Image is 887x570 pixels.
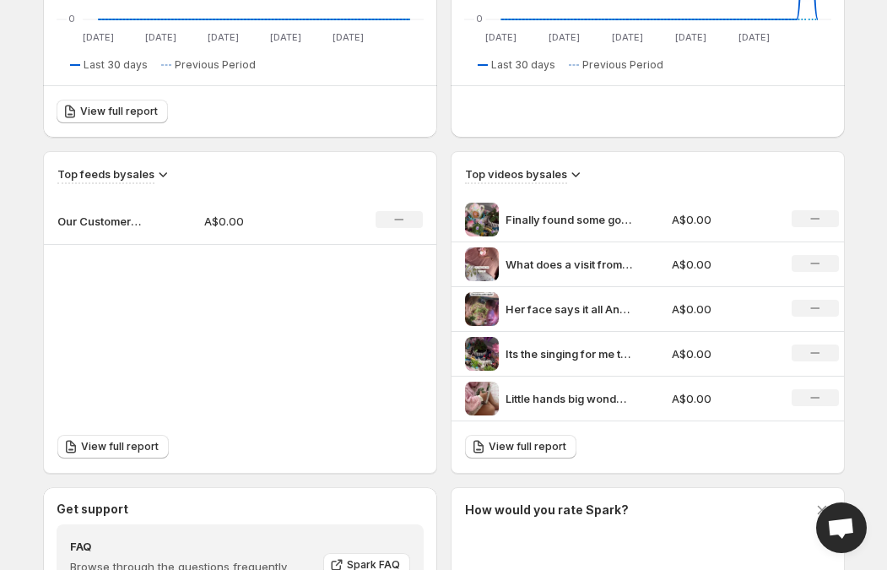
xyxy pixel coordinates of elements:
[485,31,517,43] text: [DATE]
[465,435,576,459] a: View full report
[489,440,566,453] span: View full report
[612,31,643,43] text: [DATE]
[465,247,499,281] img: What does a visit from the Tooth Fairy look like for your little one Our Tooth Fairy Sets make it...
[269,31,300,43] text: [DATE]
[144,31,176,43] text: [DATE]
[465,166,567,182] h3: Top videos by sales
[82,31,113,43] text: [DATE]
[476,13,483,24] text: 0
[465,203,499,236] img: Finally found some good use for these Woolworths coins fairy fairygarden mom mum toddlermom magic...
[57,100,168,123] a: View full report
[465,382,499,415] img: Little hands big wonder Flipping through pages of magic and holding the tiniest pouch of dreamsbe...
[506,301,632,318] p: Her face says it all Another fairy just visited her garden Who else loves magical discoveries lik...
[672,301,771,318] p: A$0.00
[84,58,148,72] span: Last 30 days
[57,435,169,459] a: View full report
[81,440,159,453] span: View full report
[506,211,632,228] p: Finally found some good use for these Woolworths coins fairy fairygarden mom mum toddlermom magic...
[738,31,770,43] text: [DATE]
[70,538,311,555] h4: FAQ
[549,31,580,43] text: [DATE]
[506,345,632,362] p: Its the singing for me this week fairygarden magic childhood youngfamily family mum dad aussiemum...
[465,292,499,326] img: Her face says it all Another fairy just visited her garden Who else loves magical discoveries lik...
[68,13,75,24] text: 0
[672,256,771,273] p: A$0.00
[465,337,499,371] img: Its the singing for me this week fairygarden magic childhood youngfamily family mum dad aussiemum...
[506,390,632,407] p: Little hands big wonder Flipping through pages of magic and holding the tiniest pouch of dreamsbe...
[57,213,142,230] p: Our Customer Love
[332,31,363,43] text: [DATE]
[465,502,629,518] h3: How would you rate Spark?
[57,166,154,182] h3: Top feeds by sales
[506,256,632,273] p: What does a visit from the Tooth Fairy look like for your little one Our Tooth Fairy Sets make it...
[491,58,555,72] span: Last 30 days
[204,213,324,230] p: A$0.00
[672,211,771,228] p: A$0.00
[582,58,663,72] span: Previous Period
[672,390,771,407] p: A$0.00
[672,345,771,362] p: A$0.00
[816,502,867,553] div: Open chat
[80,105,158,118] span: View full report
[175,58,256,72] span: Previous Period
[57,501,128,518] h3: Get support
[207,31,238,43] text: [DATE]
[675,31,706,43] text: [DATE]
